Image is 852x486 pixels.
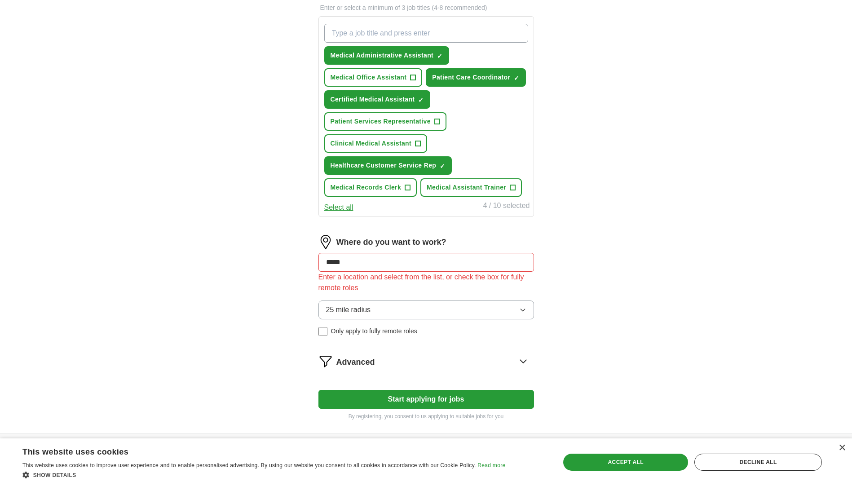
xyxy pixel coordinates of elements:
[563,454,688,471] div: Accept all
[514,75,519,82] span: ✓
[318,390,534,409] button: Start applying for jobs
[566,433,706,459] h4: Country selection
[418,97,424,104] span: ✓
[318,327,327,336] input: Only apply to fully remote roles
[426,68,526,87] button: Patient Care Coordinator✓
[336,356,375,368] span: Advanced
[326,305,371,315] span: 25 mile radius
[437,53,442,60] span: ✓
[336,236,446,248] label: Where do you want to work?
[331,327,417,336] span: Only apply to fully remote roles
[331,117,431,126] span: Patient Services Representative
[318,354,333,368] img: filter
[318,300,534,319] button: 25 mile radius
[440,163,445,170] span: ✓
[318,235,333,249] img: location.png
[331,139,412,148] span: Clinical Medical Assistant
[22,462,476,468] span: This website uses cookies to improve user experience and to enable personalised advertising. By u...
[694,454,822,471] div: Decline all
[432,73,510,82] span: Patient Care Coordinator
[483,200,530,213] div: 4 / 10 selected
[324,68,423,87] button: Medical Office Assistant
[318,272,534,293] div: Enter a location and select from the list, or check the box for fully remote roles
[420,178,522,197] button: Medical Assistant Trainer
[331,51,434,60] span: Medical Administrative Assistant
[324,90,431,109] button: Certified Medical Assistant✓
[22,470,505,479] div: Show details
[839,445,845,451] div: Close
[331,95,415,104] span: Certified Medical Assistant
[324,24,528,43] input: Type a job title and press enter
[324,46,450,65] button: Medical Administrative Assistant✓
[324,156,452,175] button: Healthcare Customer Service Rep✓
[331,161,437,170] span: Healthcare Customer Service Rep
[324,112,446,131] button: Patient Services Representative
[324,178,417,197] button: Medical Records Clerk
[477,462,505,468] a: Read more, opens a new window
[22,444,483,457] div: This website uses cookies
[324,134,428,153] button: Clinical Medical Assistant
[318,3,534,13] p: Enter or select a minimum of 3 job titles (4-8 recommended)
[331,183,402,192] span: Medical Records Clerk
[33,472,76,478] span: Show details
[318,412,534,420] p: By registering, you consent to us applying to suitable jobs for you
[331,73,407,82] span: Medical Office Assistant
[427,183,506,192] span: Medical Assistant Trainer
[324,202,353,213] button: Select all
